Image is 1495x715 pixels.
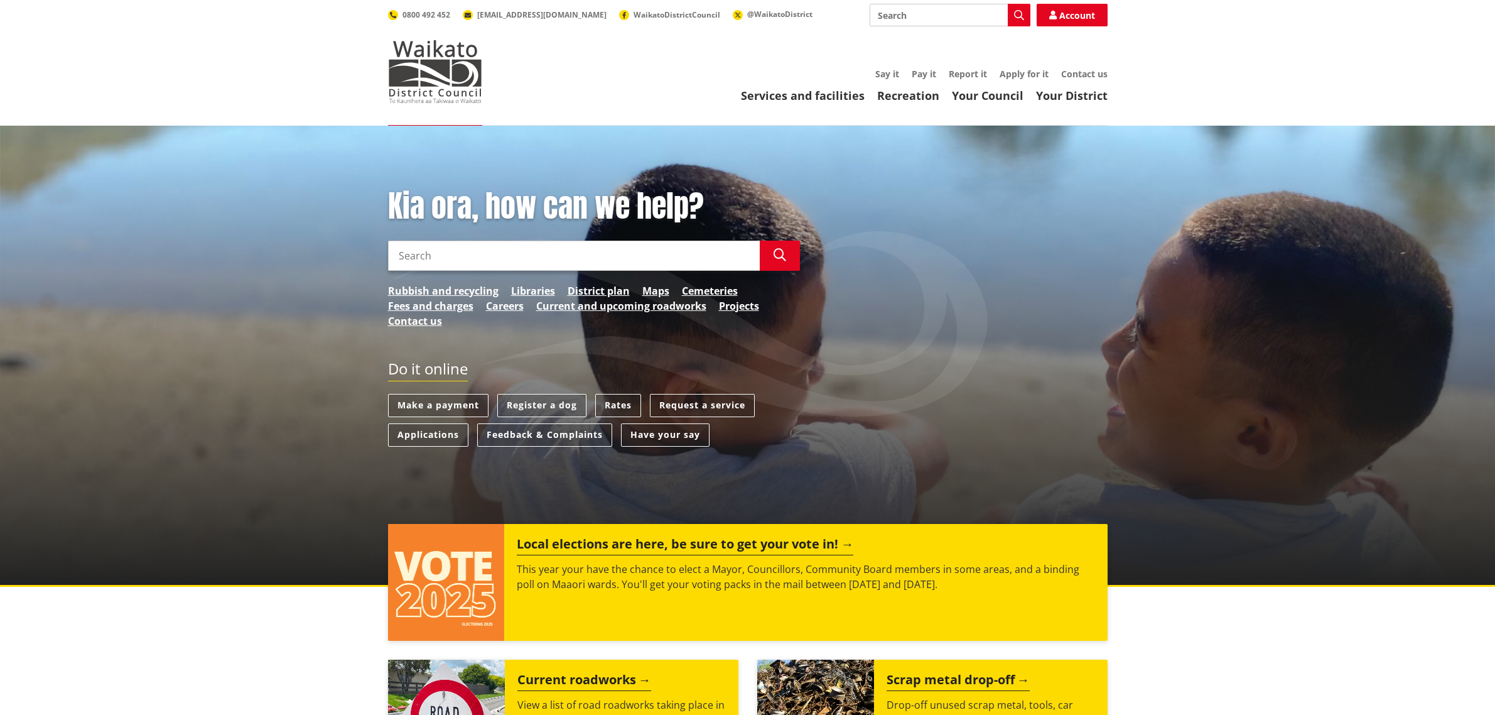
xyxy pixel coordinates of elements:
[486,298,524,314] a: Careers
[388,360,468,382] h2: Do it online
[875,68,899,80] a: Say it
[741,88,865,103] a: Services and facilities
[388,188,800,225] h1: Kia ora, how can we help?
[388,524,1108,641] a: Local elections are here, be sure to get your vote in! This year your have the chance to elect a ...
[733,9,812,19] a: @WaikatoDistrict
[568,283,630,298] a: District plan
[477,423,612,447] a: Feedback & Complaints
[517,672,651,691] h2: Current roadworks
[388,314,442,329] a: Contact us
[650,394,755,417] a: Request a service
[682,283,738,298] a: Cemeteries
[877,88,939,103] a: Recreation
[388,423,468,447] a: Applications
[887,672,1030,691] h2: Scrap metal drop-off
[952,88,1023,103] a: Your Council
[595,394,641,417] a: Rates
[619,9,720,20] a: WaikatoDistrictCouncil
[388,241,760,271] input: Search input
[388,283,499,298] a: Rubbish and recycling
[1000,68,1049,80] a: Apply for it
[388,298,473,314] a: Fees and charges
[388,40,482,103] img: Waikato District Council - Te Kaunihera aa Takiwaa o Waikato
[1037,4,1108,26] a: Account
[747,9,812,19] span: @WaikatoDistrict
[536,298,706,314] a: Current and upcoming roadworks
[719,298,759,314] a: Projects
[388,9,450,20] a: 0800 492 452
[949,68,987,80] a: Report it
[388,394,488,417] a: Make a payment
[1036,88,1108,103] a: Your District
[870,4,1030,26] input: Search input
[621,423,710,447] a: Have your say
[517,562,1094,592] p: This year your have the chance to elect a Mayor, Councillors, Community Board members in some are...
[642,283,669,298] a: Maps
[463,9,607,20] a: [EMAIL_ADDRESS][DOMAIN_NAME]
[1061,68,1108,80] a: Contact us
[388,524,505,641] img: Vote 2025
[402,9,450,20] span: 0800 492 452
[477,9,607,20] span: [EMAIL_ADDRESS][DOMAIN_NAME]
[497,394,586,417] a: Register a dog
[912,68,936,80] a: Pay it
[634,9,720,20] span: WaikatoDistrictCouncil
[511,283,555,298] a: Libraries
[517,537,853,555] h2: Local elections are here, be sure to get your vote in!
